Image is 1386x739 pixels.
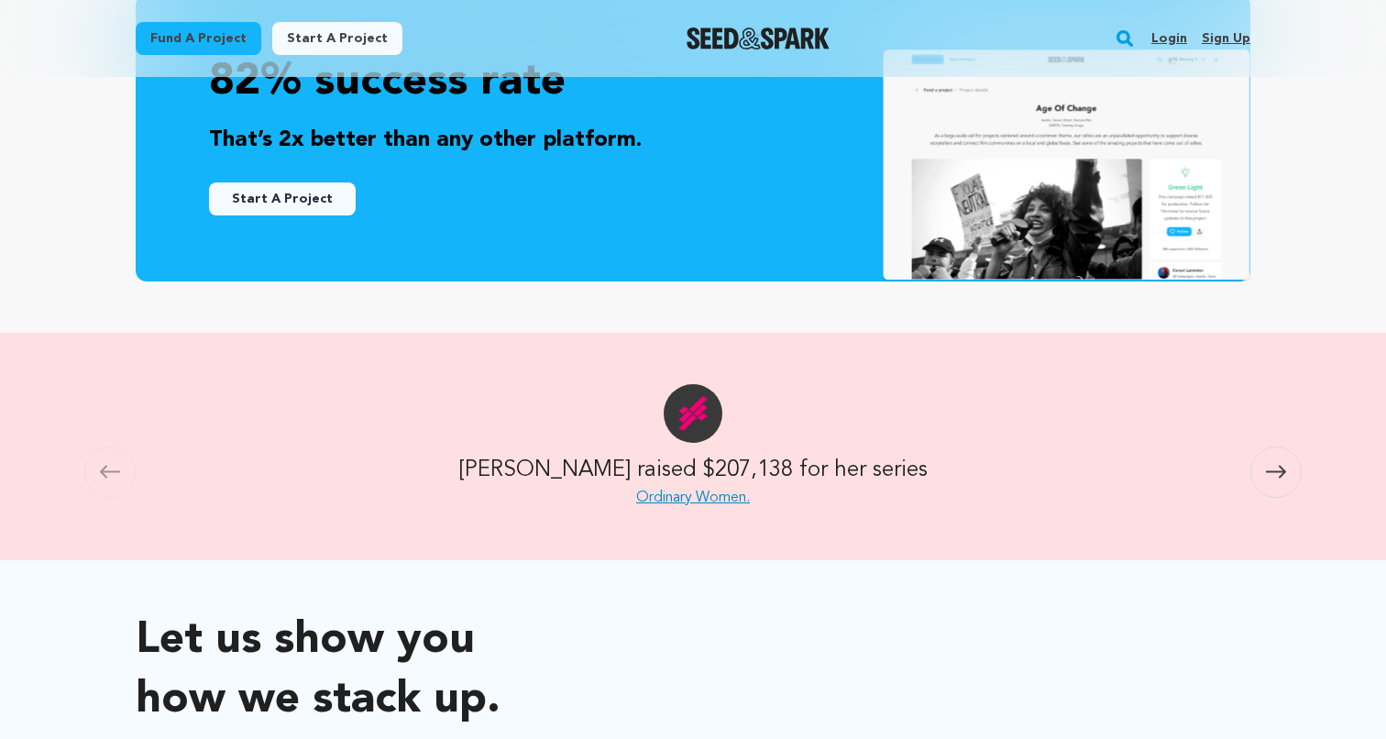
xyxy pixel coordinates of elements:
[272,22,402,55] a: Start a project
[136,22,261,55] a: Fund a project
[1202,24,1250,53] a: Sign up
[209,124,1177,157] p: That’s 2x better than any other platform.
[664,384,722,443] img: Ordinary Women
[209,182,356,215] a: Start A Project
[1151,24,1187,53] a: Login
[687,28,830,50] img: Seed&Spark Logo Dark Mode
[687,28,830,50] a: Seed&Spark Homepage
[636,491,750,505] a: Ordinary Women.
[881,49,1252,282] img: seedandspark project details screen
[458,454,928,487] h2: [PERSON_NAME] raised $207,138 for her series
[209,53,1177,113] p: 82% success rate
[136,612,507,731] p: Let us show you how we stack up.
